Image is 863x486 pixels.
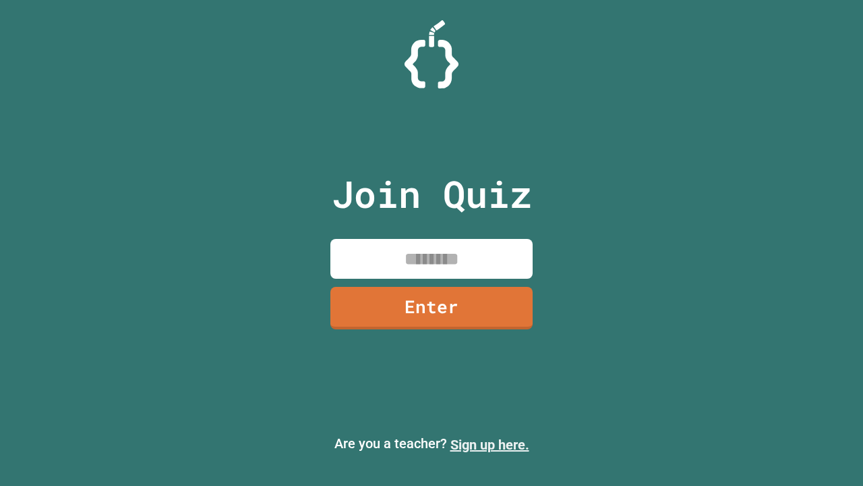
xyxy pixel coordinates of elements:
img: Logo.svg [405,20,458,88]
a: Sign up here. [450,437,529,453]
iframe: chat widget [751,373,850,431]
a: Enter [330,287,533,329]
p: Are you a teacher? [11,433,852,455]
iframe: chat widget [806,432,850,473]
p: Join Quiz [332,166,532,222]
